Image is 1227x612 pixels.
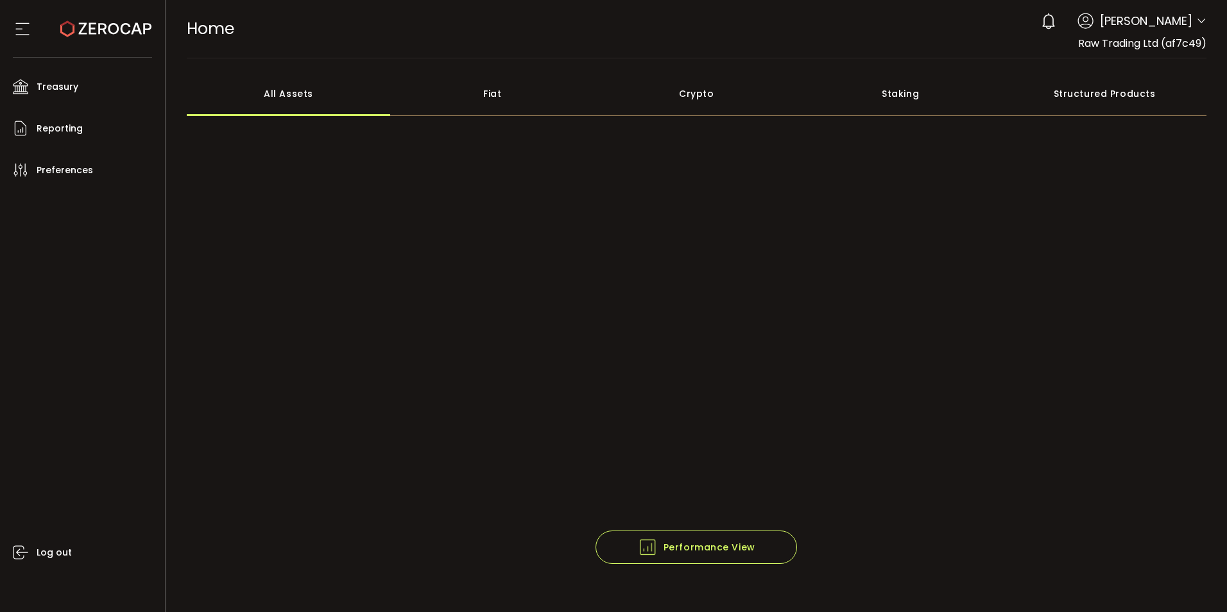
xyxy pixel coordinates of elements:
[187,71,391,116] div: All Assets
[37,78,78,96] span: Treasury
[187,17,234,40] span: Home
[1078,36,1206,51] span: Raw Trading Ltd (af7c49)
[37,161,93,180] span: Preferences
[638,538,755,557] span: Performance View
[798,71,1002,116] div: Staking
[1100,12,1192,30] span: [PERSON_NAME]
[37,119,83,138] span: Reporting
[594,71,798,116] div: Crypto
[596,531,797,564] button: Performance View
[37,543,72,562] span: Log out
[390,71,594,116] div: Fiat
[1002,71,1206,116] div: Structured Products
